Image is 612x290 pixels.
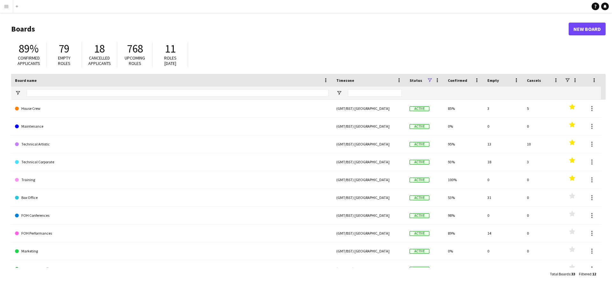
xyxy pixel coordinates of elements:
[523,171,563,188] div: 0
[484,100,523,117] div: 3
[484,224,523,242] div: 14
[444,135,484,153] div: 95%
[19,42,39,56] span: 89%
[579,272,591,276] span: Filtered
[444,224,484,242] div: 89%
[410,106,429,111] span: Active
[15,117,329,135] a: Maintenance
[348,89,402,97] input: Timezone Filter Input
[569,23,606,35] a: New Board
[448,78,467,83] span: Confirmed
[484,153,523,171] div: 18
[332,207,406,224] div: (GMT/BST) [GEOGRAPHIC_DATA]
[94,42,105,56] span: 18
[571,272,575,276] span: 33
[164,55,177,66] span: Roles [DATE]
[58,55,70,66] span: Empty roles
[484,260,523,278] div: 0
[26,89,329,97] input: Board name Filter Input
[444,153,484,171] div: 93%
[332,242,406,260] div: (GMT/BST) [GEOGRAPHIC_DATA]
[332,153,406,171] div: (GMT/BST) [GEOGRAPHIC_DATA]
[579,268,596,280] div: :
[15,224,329,242] a: FOH Performances
[125,55,145,66] span: Upcoming roles
[444,207,484,224] div: 98%
[523,153,563,171] div: 3
[550,272,570,276] span: Total Boards
[444,171,484,188] div: 100%
[484,189,523,206] div: 31
[410,178,429,182] span: Active
[484,242,523,260] div: 0
[332,189,406,206] div: (GMT/BST) [GEOGRAPHIC_DATA]
[127,42,143,56] span: 768
[444,242,484,260] div: 0%
[487,78,499,83] span: Empty
[523,242,563,260] div: 0
[15,189,329,207] a: Box Office
[523,100,563,117] div: 5
[592,272,596,276] span: 12
[410,249,429,254] span: Active
[523,260,563,278] div: 0
[410,231,429,236] span: Active
[15,100,329,117] a: House Crew
[410,124,429,129] span: Active
[15,207,329,224] a: FOH Conferences
[444,260,484,278] div: 0%
[11,24,569,34] h1: Boards
[15,78,37,83] span: Board name
[484,135,523,153] div: 13
[523,117,563,135] div: 0
[523,135,563,153] div: 10
[15,171,329,189] a: Training
[88,55,111,66] span: Cancelled applicants
[550,268,575,280] div: :
[484,207,523,224] div: 0
[527,78,541,83] span: Cancels
[15,260,329,278] a: Permanent Staff
[523,224,563,242] div: 0
[523,207,563,224] div: 0
[410,78,422,83] span: Status
[410,267,429,272] span: Active
[444,100,484,117] div: 85%
[15,135,329,153] a: Technical Artistic
[332,260,406,278] div: (GMT/BST) [GEOGRAPHIC_DATA]
[332,135,406,153] div: (GMT/BST) [GEOGRAPHIC_DATA]
[336,78,354,83] span: Timezone
[523,189,563,206] div: 0
[444,117,484,135] div: 0%
[15,90,21,96] button: Open Filter Menu
[332,117,406,135] div: (GMT/BST) [GEOGRAPHIC_DATA]
[336,90,342,96] button: Open Filter Menu
[18,55,40,66] span: Confirmed applicants
[410,195,429,200] span: Active
[410,213,429,218] span: Active
[165,42,176,56] span: 11
[59,42,69,56] span: 79
[410,160,429,165] span: Active
[15,242,329,260] a: Marketing
[484,117,523,135] div: 0
[484,171,523,188] div: 0
[332,100,406,117] div: (GMT/BST) [GEOGRAPHIC_DATA]
[332,224,406,242] div: (GMT/BST) [GEOGRAPHIC_DATA]
[332,171,406,188] div: (GMT/BST) [GEOGRAPHIC_DATA]
[15,153,329,171] a: Technical Corporate
[444,189,484,206] div: 53%
[410,142,429,147] span: Active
